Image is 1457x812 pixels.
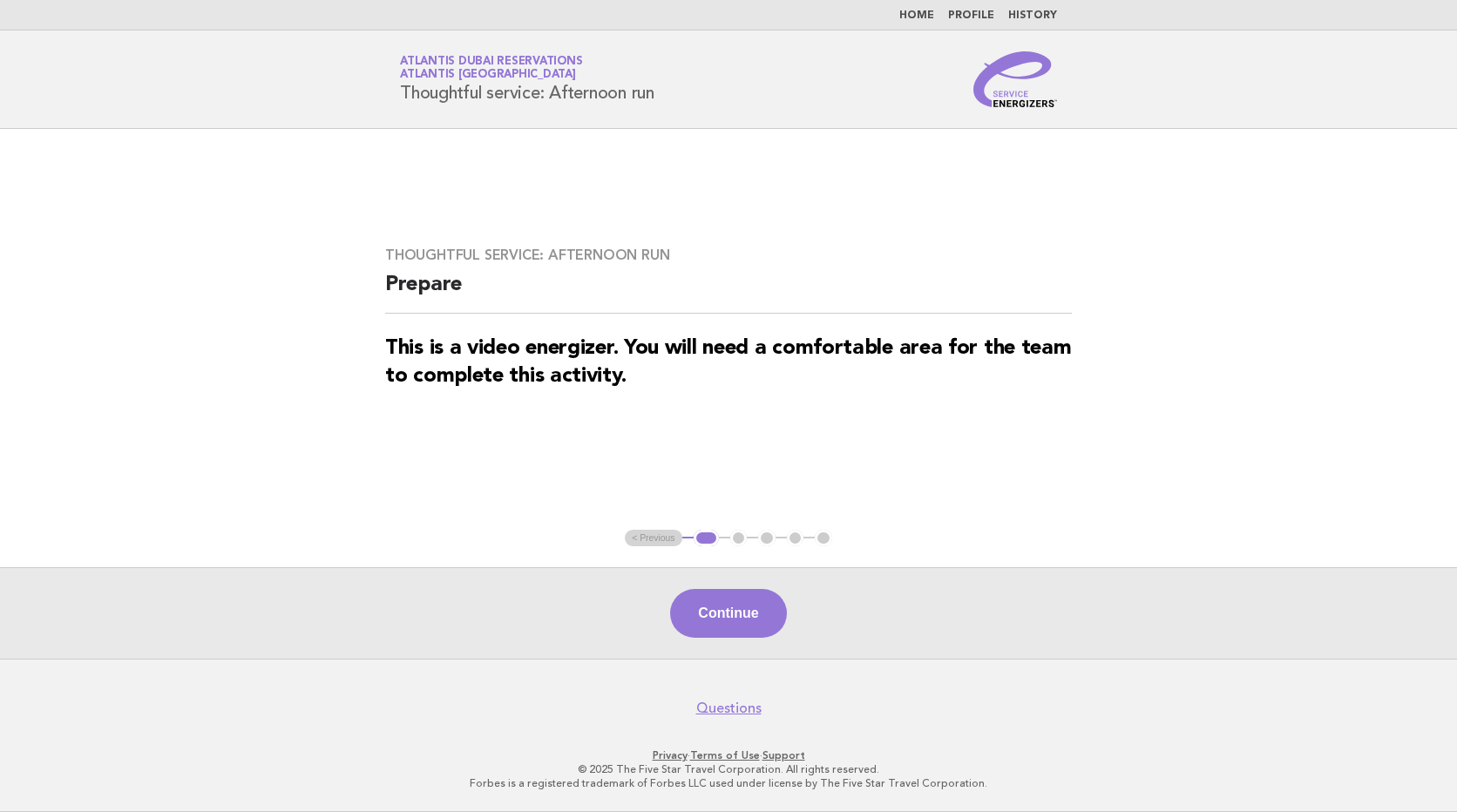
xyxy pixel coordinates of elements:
a: Questions [696,700,762,717]
a: Privacy [653,749,688,761]
a: Profile [948,10,994,21]
a: Home [899,10,934,21]
a: Terms of Use [690,749,760,761]
h2: Prepare [385,271,1072,314]
a: Atlantis Dubai ReservationsAtlantis [GEOGRAPHIC_DATA] [400,56,582,80]
p: © 2025 The Five Star Travel Corporation. All rights reserved. [195,762,1262,776]
img: Service Energizers [973,51,1057,107]
span: Atlantis [GEOGRAPHIC_DATA] [400,70,576,81]
h1: Thoughtful service: Afternoon run [400,57,654,102]
p: Forbes is a registered trademark of Forbes LLC used under license by The Five Star Travel Corpora... [195,776,1262,790]
strong: This is a video energizer. You will need a comfortable area for the team to complete this activity. [385,338,1071,387]
button: 1 [694,530,719,547]
button: Continue [670,589,786,638]
a: Support [762,749,805,761]
p: · · [195,748,1262,762]
a: History [1008,10,1057,21]
h3: Thoughtful service: Afternoon run [385,247,1072,264]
